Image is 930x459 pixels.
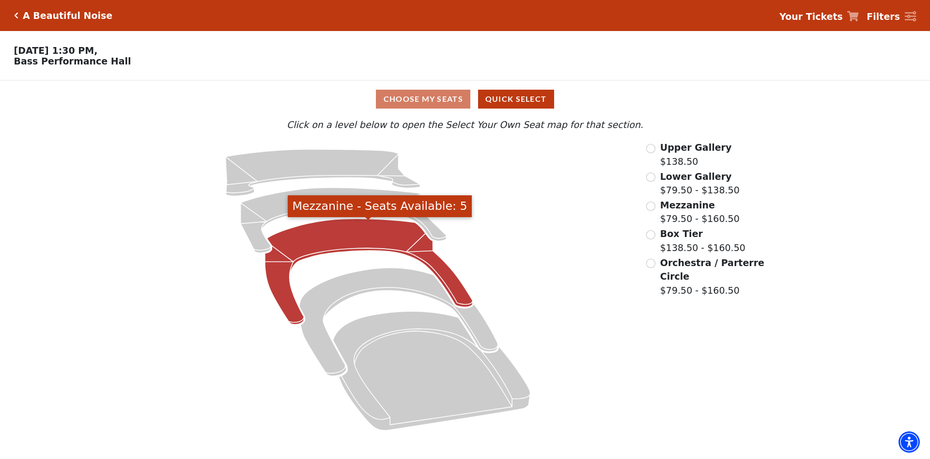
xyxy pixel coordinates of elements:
path: Upper Gallery - Seats Available: 247 [225,149,420,196]
path: Orchestra / Parterre Circle - Seats Available: 20 [333,311,530,430]
a: Filters [867,10,916,24]
input: Lower Gallery$79.50 - $138.50 [646,173,655,182]
span: Upper Gallery [660,142,732,153]
span: Orchestra / Parterre Circle [660,257,764,282]
span: Box Tier [660,228,703,239]
strong: Filters [867,11,900,22]
input: Box Tier$138.50 - $160.50 [646,230,655,239]
a: Your Tickets [779,10,859,24]
label: $79.50 - $138.50 [660,170,740,197]
label: $79.50 - $160.50 [660,198,740,226]
button: Quick Select [478,90,554,109]
div: Accessibility Menu [899,431,920,453]
p: Click on a level below to open the Select Your Own Seat map for that section. [123,118,807,132]
div: Mezzanine - Seats Available: 5 [288,195,472,217]
label: $79.50 - $160.50 [660,256,766,298]
label: $138.50 [660,141,732,168]
input: Mezzanine$79.50 - $160.50 [646,202,655,211]
h5: A Beautiful Noise [23,10,112,21]
a: Click here to go back to filters [14,12,18,19]
input: Upper Gallery$138.50 [646,144,655,153]
path: Lower Gallery - Seats Available: 22 [241,188,447,253]
span: Lower Gallery [660,171,732,182]
input: Orchestra / Parterre Circle$79.50 - $160.50 [646,259,655,268]
strong: Your Tickets [779,11,843,22]
label: $138.50 - $160.50 [660,227,745,254]
span: Mezzanine [660,200,715,210]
